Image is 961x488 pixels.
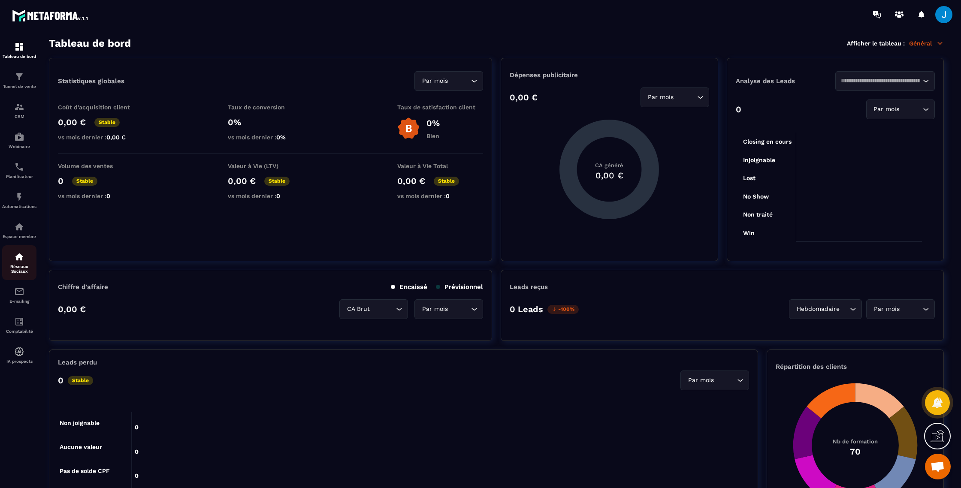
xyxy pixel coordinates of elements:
[680,371,749,390] div: Search for option
[14,132,24,142] img: automations
[2,234,36,239] p: Espace membre
[434,177,459,186] p: Stable
[72,177,97,186] p: Stable
[2,114,36,119] p: CRM
[547,305,579,314] p: -100%
[2,174,36,179] p: Planificateur
[228,193,314,199] p: vs mois dernier :
[276,193,280,199] span: 0
[426,133,440,139] p: Bien
[14,192,24,202] img: automations
[743,229,754,236] tspan: Win
[686,376,716,385] span: Par mois
[510,304,543,314] p: 0 Leads
[776,363,935,371] p: Répartition des clients
[228,134,314,141] p: vs mois dernier :
[789,299,862,319] div: Search for option
[743,175,755,181] tspan: Lost
[2,125,36,155] a: automationsautomationsWebinaire
[372,304,394,314] input: Search for option
[414,299,483,319] div: Search for option
[397,163,483,169] p: Valeur à Vie Total
[397,104,483,111] p: Taux de satisfaction client
[14,162,24,172] img: scheduler
[12,8,89,23] img: logo
[276,134,286,141] span: 0%
[2,329,36,334] p: Comptabilité
[2,204,36,209] p: Automatisations
[14,252,24,262] img: social-network
[58,304,86,314] p: 0,00 €
[743,138,791,145] tspan: Closing en cours
[106,193,110,199] span: 0
[446,193,450,199] span: 0
[14,286,24,297] img: email
[901,304,921,314] input: Search for option
[420,304,450,314] span: Par mois
[872,304,901,314] span: Par mois
[60,419,100,427] tspan: Non joignable
[68,376,93,385] p: Stable
[2,245,36,280] a: social-networksocial-networkRéseaux Sociaux
[60,443,102,450] tspan: Aucune valeur
[420,76,450,86] span: Par mois
[58,104,144,111] p: Coût d'acquisition client
[58,77,124,85] p: Statistiques globales
[264,177,290,186] p: Stable
[847,40,905,47] p: Afficher le tableau :
[228,104,314,111] p: Taux de conversion
[2,280,36,310] a: emailemailE-mailing
[345,304,372,314] span: CA Brut
[58,134,144,141] p: vs mois dernier :
[2,155,36,185] a: schedulerschedulerPlanificateur
[716,376,735,385] input: Search for option
[14,102,24,112] img: formation
[450,76,469,86] input: Search for option
[736,77,835,85] p: Analyse des Leads
[339,299,408,319] div: Search for option
[391,283,427,291] p: Encaissé
[228,117,314,127] p: 0%
[925,454,951,479] a: Ouvrir le chat
[14,72,24,82] img: formation
[510,71,709,79] p: Dépenses publicitaire
[2,215,36,245] a: automationsautomationsEspace membre
[841,304,848,314] input: Search for option
[58,358,97,366] p: Leads perdu
[2,95,36,125] a: formationformationCRM
[436,283,483,291] p: Prévisionnel
[2,185,36,215] a: automationsautomationsAutomatisations
[228,176,256,186] p: 0,00 €
[106,134,126,141] span: 0,00 €
[58,193,144,199] p: vs mois dernier :
[14,42,24,52] img: formation
[841,76,921,86] input: Search for option
[2,264,36,274] p: Réseaux Sociaux
[397,193,483,199] p: vs mois dernier :
[872,105,901,114] span: Par mois
[866,299,935,319] div: Search for option
[2,84,36,89] p: Tunnel de vente
[795,304,841,314] span: Hebdomadaire
[426,118,440,128] p: 0%
[60,467,110,474] tspan: Pas de solde CPF
[2,310,36,340] a: accountantaccountantComptabilité
[646,93,676,102] span: Par mois
[14,346,24,357] img: automations
[736,104,741,114] p: 0
[58,117,86,127] p: 0,00 €
[901,105,921,114] input: Search for option
[909,39,944,47] p: Général
[49,37,131,49] h3: Tableau de bord
[2,299,36,304] p: E-mailing
[94,118,120,127] p: Stable
[510,92,538,102] p: 0,00 €
[2,54,36,59] p: Tableau de bord
[2,359,36,364] p: IA prospects
[2,35,36,65] a: formationformationTableau de bord
[414,71,483,91] div: Search for option
[2,144,36,149] p: Webinaire
[743,211,772,218] tspan: Non traité
[58,163,144,169] p: Volume des ventes
[58,176,63,186] p: 0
